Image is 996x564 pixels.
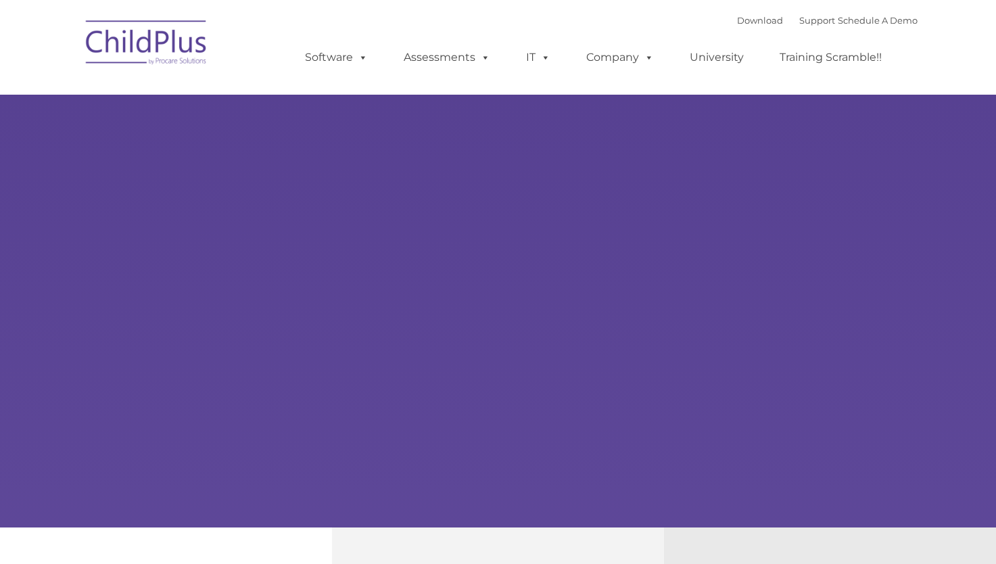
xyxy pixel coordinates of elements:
[737,15,918,26] font: |
[513,44,564,71] a: IT
[766,44,895,71] a: Training Scramble!!
[676,44,757,71] a: University
[573,44,667,71] a: Company
[838,15,918,26] a: Schedule A Demo
[79,11,214,78] img: ChildPlus by Procare Solutions
[737,15,783,26] a: Download
[390,44,504,71] a: Assessments
[799,15,835,26] a: Support
[291,44,381,71] a: Software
